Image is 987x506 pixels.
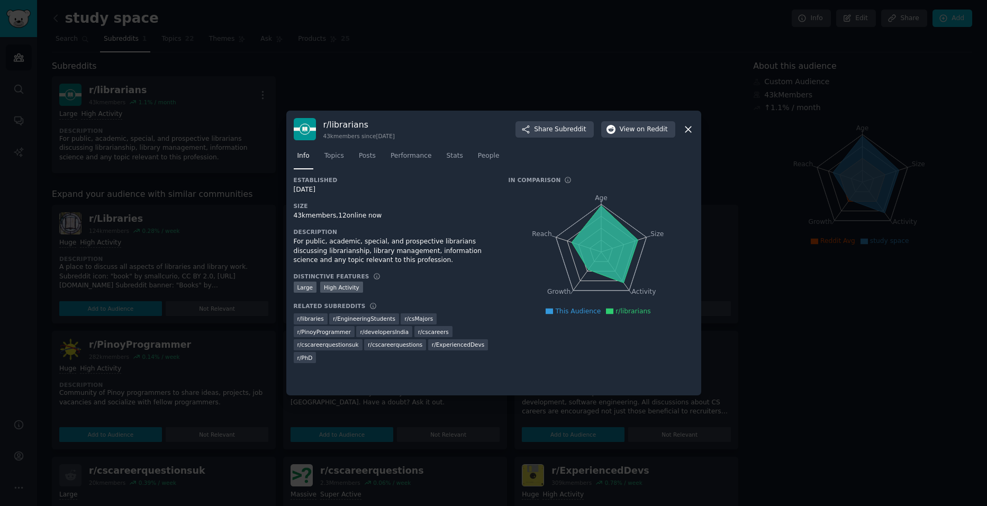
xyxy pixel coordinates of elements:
[637,125,667,134] span: on Reddit
[391,151,432,161] span: Performance
[294,302,366,310] h3: Related Subreddits
[294,282,317,293] div: Large
[534,125,586,134] span: Share
[615,308,650,315] span: r/librarians
[547,288,571,296] tspan: Growth
[320,282,363,293] div: High Activity
[294,118,316,140] img: librarians
[509,176,561,184] h3: In Comparison
[324,151,344,161] span: Topics
[478,151,500,161] span: People
[297,354,313,362] span: r/ PhD
[297,328,351,336] span: r/ PinoyProgrammer
[404,315,433,322] span: r/ csMajors
[595,194,608,202] tspan: Age
[532,230,552,238] tspan: Reach
[294,211,494,221] div: 43k members, 12 online now
[650,230,664,238] tspan: Size
[294,148,313,169] a: Info
[294,228,494,236] h3: Description
[447,151,463,161] span: Stats
[321,148,348,169] a: Topics
[333,315,395,322] span: r/ EngineeringStudents
[355,148,379,169] a: Posts
[631,288,656,296] tspan: Activity
[323,132,395,140] div: 43k members since [DATE]
[620,125,668,134] span: View
[359,151,376,161] span: Posts
[297,341,359,348] span: r/ cscareerquestionsuk
[432,341,484,348] span: r/ ExperiencedDevs
[323,119,395,130] h3: r/ librarians
[294,185,494,195] div: [DATE]
[555,125,586,134] span: Subreddit
[443,148,467,169] a: Stats
[294,176,494,184] h3: Established
[360,328,409,336] span: r/ developersIndia
[294,273,369,280] h3: Distinctive Features
[297,315,324,322] span: r/ libraries
[294,202,494,210] h3: Size
[474,148,503,169] a: People
[515,121,593,138] button: ShareSubreddit
[368,341,422,348] span: r/ cscareerquestions
[418,328,449,336] span: r/ cscareers
[297,151,310,161] span: Info
[387,148,436,169] a: Performance
[294,237,494,265] div: For public, academic, special, and prospective librarians discussing librarianship, library manag...
[601,121,675,138] button: Viewon Reddit
[555,308,601,315] span: This Audience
